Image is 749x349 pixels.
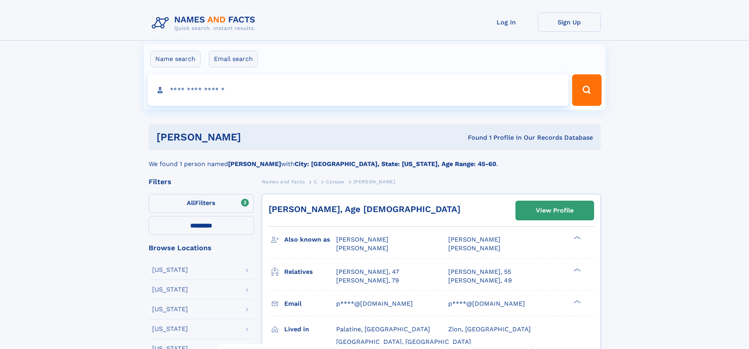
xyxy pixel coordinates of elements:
[149,244,254,251] div: Browse Locations
[294,160,496,168] b: City: [GEOGRAPHIC_DATA], State: [US_STATE], Age Range: 45-60
[152,286,188,293] div: [US_STATE]
[572,74,601,106] button: Search Button
[336,236,388,243] span: [PERSON_NAME]
[448,236,501,243] span: [PERSON_NAME]
[353,179,396,185] span: [PERSON_NAME]
[149,194,254,213] label: Filters
[228,160,281,168] b: [PERSON_NAME]
[448,244,501,252] span: [PERSON_NAME]
[336,338,471,345] span: [GEOGRAPHIC_DATA], [GEOGRAPHIC_DATA]
[326,179,344,185] span: Corsaw
[314,179,317,185] span: C
[156,132,355,142] h1: [PERSON_NAME]
[152,326,188,332] div: [US_STATE]
[336,325,430,333] span: Palatine, [GEOGRAPHIC_DATA]
[284,323,336,336] h3: Lived in
[354,133,593,142] div: Found 1 Profile In Our Records Database
[284,297,336,310] h3: Email
[572,235,581,240] div: ❯
[475,13,538,32] a: Log In
[150,51,201,67] label: Name search
[336,276,399,285] a: [PERSON_NAME], 79
[284,265,336,279] h3: Relatives
[572,299,581,304] div: ❯
[148,74,569,106] input: search input
[284,233,336,246] h3: Also known as
[149,13,262,34] img: Logo Names and Facts
[149,150,601,169] div: We found 1 person named with .
[187,199,195,207] span: All
[149,178,254,185] div: Filters
[538,13,601,32] a: Sign Up
[209,51,258,67] label: Email search
[448,276,512,285] a: [PERSON_NAME], 49
[536,201,574,220] div: View Profile
[448,268,511,276] a: [PERSON_NAME], 55
[516,201,594,220] a: View Profile
[336,244,388,252] span: [PERSON_NAME]
[269,204,460,214] a: [PERSON_NAME], Age [DEMOGRAPHIC_DATA]
[336,268,399,276] a: [PERSON_NAME], 47
[448,325,531,333] span: Zion, [GEOGRAPHIC_DATA]
[572,267,581,272] div: ❯
[326,177,344,187] a: Corsaw
[262,177,305,187] a: Names and Facts
[152,267,188,273] div: [US_STATE]
[152,306,188,312] div: [US_STATE]
[314,177,317,187] a: C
